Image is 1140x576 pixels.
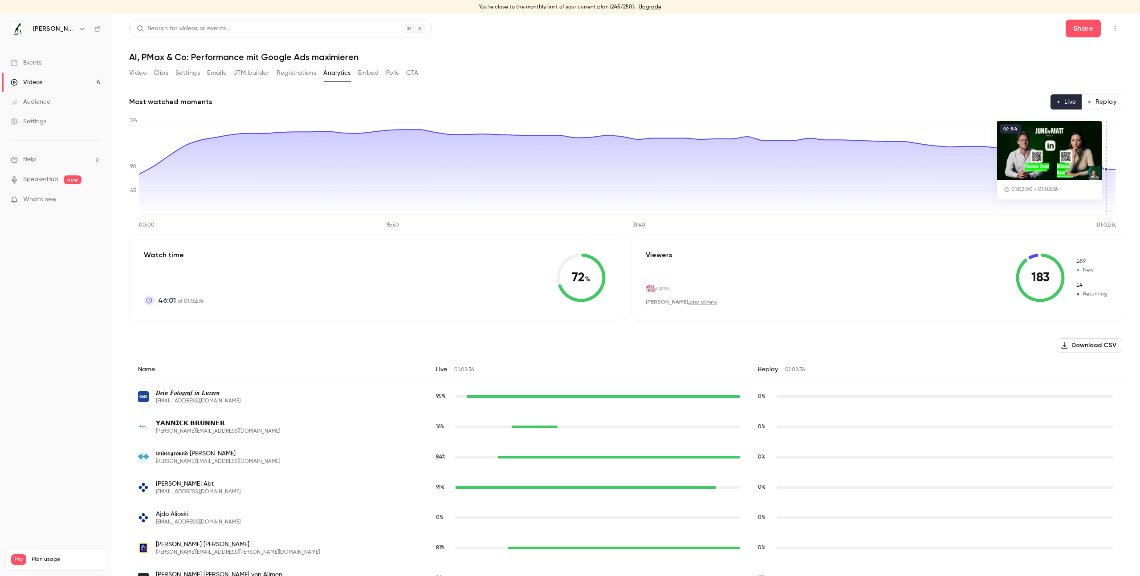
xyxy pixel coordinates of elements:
span: New [1075,266,1107,274]
li: help-dropdown-opener [11,155,101,164]
span: [PERSON_NAME][EMAIL_ADDRESS][PERSON_NAME][DOMAIN_NAME] [156,549,320,556]
span: Returning [1075,281,1107,289]
a: SpeakerHub [23,175,58,184]
span: Replay watch time [758,544,772,552]
img: aldi-suisse.ch [138,543,149,553]
button: Emails [207,66,226,80]
span: [EMAIL_ADDRESS][DOMAIN_NAME] [156,398,240,405]
button: Video [129,66,147,80]
div: Live [427,358,749,381]
span: [PERSON_NAME] Abt [156,479,240,488]
span: Replay watch time [758,453,772,461]
div: Audience [11,97,50,106]
tspan: 90 [130,164,136,170]
span: 81 % [436,545,445,551]
span: 91 % [436,485,444,490]
span: 01:02:36 [785,367,805,373]
div: ajdovan.alioski@chmedia.ch [129,503,1122,533]
span: 95 % [436,394,446,399]
span: New [1075,257,1107,265]
img: meilihess.ch [646,284,656,293]
span: Live watch time [436,544,450,552]
span: Replay watch time [758,483,772,491]
div: Name [129,358,427,381]
div: Events [11,58,41,67]
span: [PERSON_NAME][EMAIL_ADDRESS][DOMAIN_NAME] [156,428,280,435]
div: olivia.allenspach@aldi-suisse.ch [129,533,1122,563]
div: Replay [749,358,1122,381]
span: Replay watch time [758,423,772,431]
tspan: 01:02:36 [1097,223,1117,228]
span: [PERSON_NAME] [646,299,688,305]
button: Clips [154,66,168,80]
div: Settings [11,117,46,126]
span: Live watch time [436,453,450,461]
a: and others [689,300,717,305]
span: Live watch time [436,393,450,401]
img: chmedia.ch [138,482,149,493]
button: Analytics [323,66,351,80]
tspan: 15:50 [386,223,399,228]
img: gmx.ch [138,391,149,402]
span: 84 % [436,454,446,460]
div: Search for videos or events [137,24,226,33]
span: 46:01 [158,295,176,306]
span: new [64,175,81,184]
span: [PERSON_NAME][EMAIL_ADDRESS][DOMAIN_NAME] [156,458,280,465]
span: 𝖚𝖓𝖉𝖊𝖗𝖌𝖗𝖔𝖚𝖓𝖉 [PERSON_NAME] [156,449,280,458]
span: Pro [11,554,26,565]
button: CTA [406,66,418,80]
img: deeds.ch [138,422,149,432]
tspan: 174 [130,118,137,123]
p: of 01:02:36 [158,295,204,306]
div: mathieu@studionumerico.com [129,442,1122,472]
button: Polls [386,66,399,80]
button: Live [1050,94,1082,110]
span: 0 % [436,515,444,520]
button: UTM builder [233,66,269,80]
h2: Most watched moments [129,97,212,107]
button: Download CSV [1057,338,1122,353]
button: Top Bar Actions [1108,21,1122,36]
tspan: 45 [130,188,136,194]
button: Settings [175,66,200,80]
span: 01:02:36 [454,367,474,373]
p: Watch time [144,250,204,260]
img: chmedia.ch [138,512,149,523]
span: Ajdo Alioski [156,510,240,519]
button: Embed [358,66,379,80]
img: ringier.ch [653,284,663,293]
span: Live watch time [436,483,450,491]
button: Registrations [277,66,316,80]
span: 𝑫𝒆𝒊𝒏 𝑭𝒐𝒕𝒐𝒈𝒓𝒂𝒇 𝒊𝒏 𝑳𝒖𝒛𝒆𝒓𝒏 [156,389,240,398]
span: 𝗬𝗔𝗡𝗡𝗜𝗖𝗞 𝗕𝗥𝗨𝗡𝗡𝗘𝗥 [156,419,280,428]
tspan: 00:00 [139,223,155,228]
button: Share [1066,20,1101,37]
div: rombeer@gmx.ch [129,381,1122,412]
img: Jung von Matt IMPACT [11,22,25,36]
span: 0 % [758,485,765,490]
span: [EMAIL_ADDRESS][DOMAIN_NAME] [156,519,240,526]
span: Help [23,155,36,164]
span: Live watch time [436,514,450,522]
div: celine.abt@chmedia.ch [129,472,1122,503]
span: Replay watch time [758,393,772,401]
a: Upgrade [639,4,661,11]
span: 0 % [758,515,765,520]
span: Replay watch time [758,514,772,522]
tspan: 31:40 [633,223,645,228]
span: What's new [23,195,57,204]
p: Viewers [646,250,672,260]
span: Live watch time [436,423,450,431]
h1: AI, PMax & Co: Performance mit Google Ads maximieren [129,52,1122,62]
button: Replay [1082,94,1122,110]
span: [PERSON_NAME] [PERSON_NAME] [156,540,320,549]
span: Plan usage [32,556,100,563]
span: �� [138,453,149,461]
h6: [PERSON_NAME] von [PERSON_NAME] IMPACT [33,24,75,33]
img: kleinhempel.de [660,284,670,293]
div: , [646,298,717,306]
span: 16 % [436,424,444,430]
span: 0 % [758,545,765,551]
span: 0 % [758,424,765,430]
